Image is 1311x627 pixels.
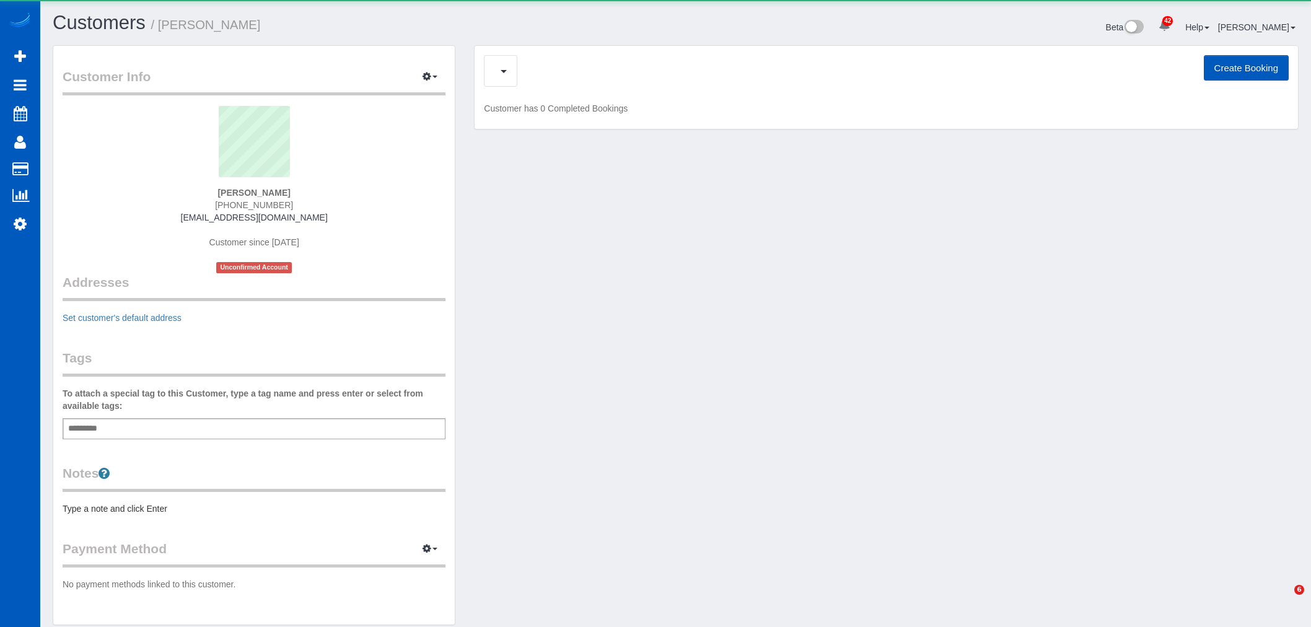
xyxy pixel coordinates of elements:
span: [PHONE_NUMBER] [215,200,293,210]
span: Unconfirmed Account [216,262,292,273]
legend: Payment Method [63,540,445,568]
legend: Notes [63,464,445,492]
a: 42 [1152,12,1177,40]
a: Customers [53,12,146,33]
img: Automaid Logo [7,12,32,30]
a: Set customer's default address [63,313,182,323]
a: Help [1185,22,1209,32]
p: No payment methods linked to this customer. [63,578,445,590]
strong: [PERSON_NAME] [217,188,290,198]
p: Customer has 0 Completed Bookings [484,102,1289,115]
pre: Type a note and click Enter [63,502,445,515]
span: Customer since [DATE] [209,237,299,247]
a: Beta [1106,22,1144,32]
span: 42 [1162,16,1173,26]
iframe: Intercom live chat [1269,585,1299,615]
small: / [PERSON_NAME] [151,18,261,32]
legend: Customer Info [63,68,445,95]
a: [EMAIL_ADDRESS][DOMAIN_NAME] [181,213,328,222]
button: Create Booking [1204,55,1289,81]
span: 6 [1294,585,1304,595]
legend: Tags [63,349,445,377]
img: New interface [1123,20,1144,36]
label: To attach a special tag to this Customer, type a tag name and press enter or select from availabl... [63,387,445,412]
a: [PERSON_NAME] [1218,22,1296,32]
